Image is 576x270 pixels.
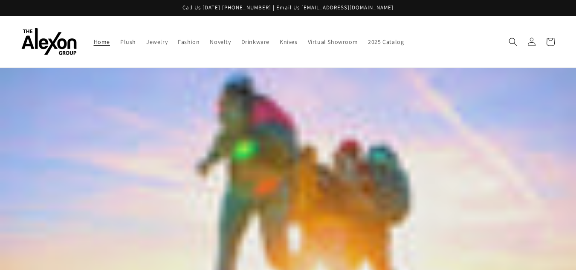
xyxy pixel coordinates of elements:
[504,32,522,51] summary: Search
[178,38,200,46] span: Fashion
[115,33,141,51] a: Plush
[120,38,136,46] span: Plush
[280,38,298,46] span: Knives
[146,38,168,46] span: Jewelry
[94,38,110,46] span: Home
[89,33,115,51] a: Home
[21,28,77,55] img: The Alexon Group
[141,33,173,51] a: Jewelry
[236,33,275,51] a: Drinkware
[173,33,205,51] a: Fashion
[241,38,269,46] span: Drinkware
[308,38,358,46] span: Virtual Showroom
[363,33,409,51] a: 2025 Catalog
[368,38,404,46] span: 2025 Catalog
[303,33,363,51] a: Virtual Showroom
[210,38,231,46] span: Novelty
[275,33,303,51] a: Knives
[205,33,236,51] a: Novelty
